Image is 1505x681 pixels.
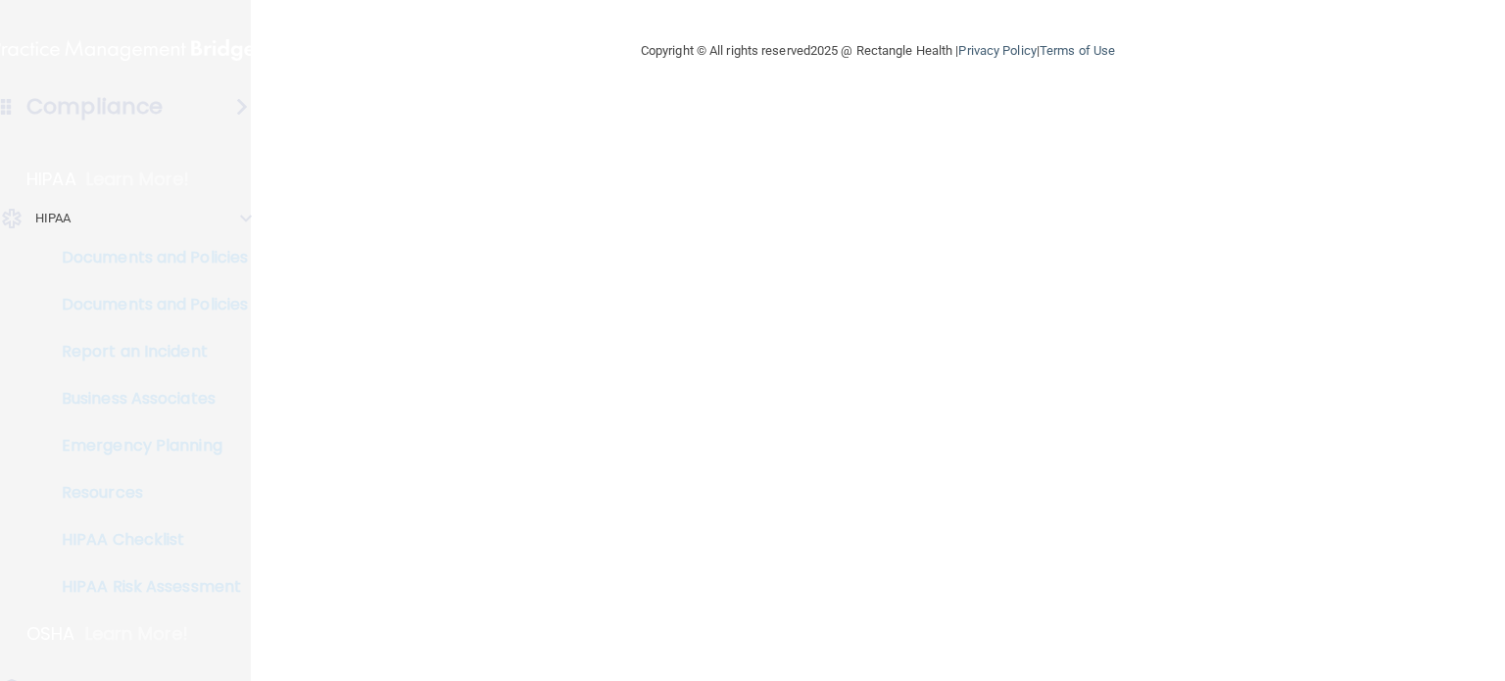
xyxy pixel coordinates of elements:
p: Resources [13,483,280,503]
p: Business Associates [13,389,280,409]
p: HIPAA [35,207,72,230]
p: Report an Incident [13,342,280,362]
p: Documents and Policies [13,295,280,315]
p: Emergency Planning [13,436,280,456]
h4: Compliance [26,93,163,121]
p: Documents and Policies [13,248,280,268]
p: Learn More! [85,622,189,646]
p: HIPAA [26,168,76,191]
div: Copyright © All rights reserved 2025 @ Rectangle Health | | [520,20,1236,82]
a: Terms of Use [1040,43,1115,58]
a: Privacy Policy [958,43,1036,58]
p: OSHA [26,622,75,646]
p: Learn More! [86,168,190,191]
p: HIPAA Checklist [13,530,280,550]
p: HIPAA Risk Assessment [13,577,280,597]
